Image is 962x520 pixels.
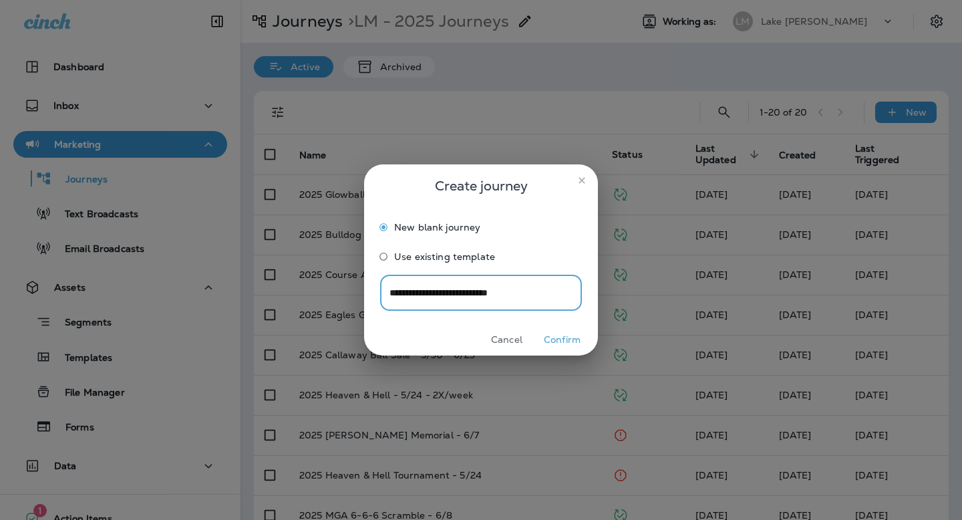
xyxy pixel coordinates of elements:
span: Create journey [435,175,528,197]
span: New blank journey [394,222,480,233]
button: Confirm [537,330,587,350]
button: close [571,170,593,191]
span: Use existing template [394,251,495,262]
button: Cancel [482,330,532,350]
